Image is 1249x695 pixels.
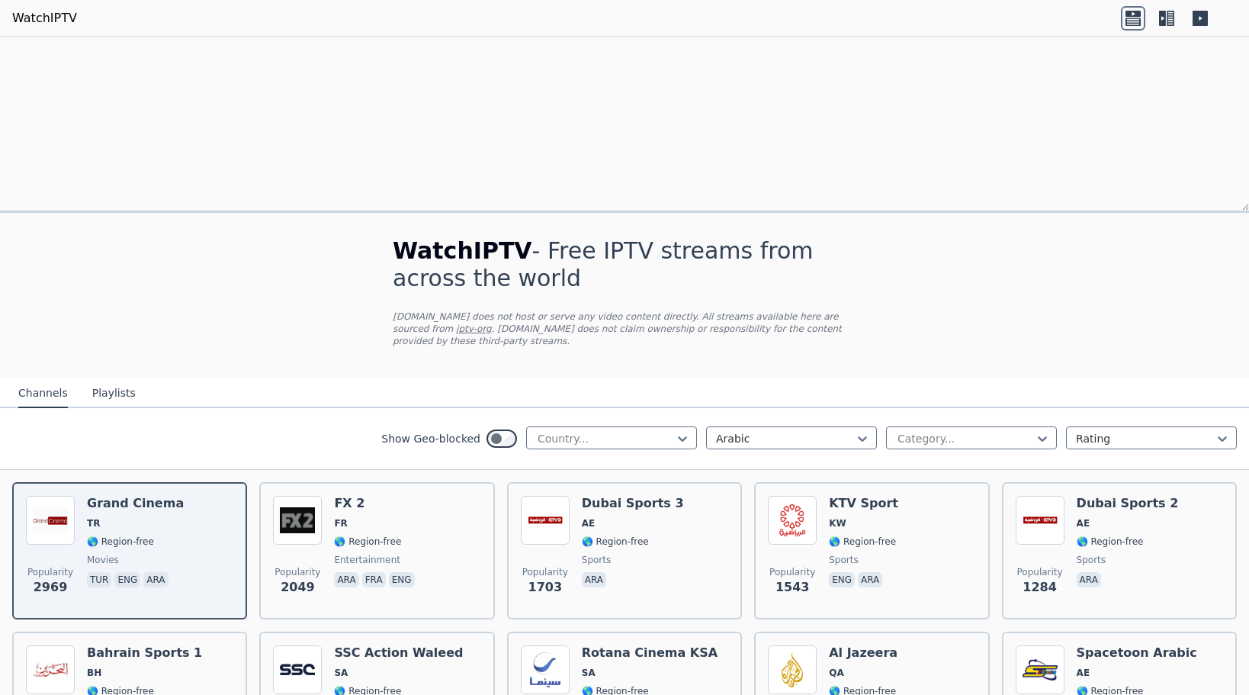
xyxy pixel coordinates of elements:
[334,536,401,548] span: 🌎 Region-free
[26,645,75,694] img: Bahrain Sports 1
[1017,566,1063,578] span: Popularity
[26,496,75,545] img: Grand Cinema
[334,667,348,679] span: SA
[362,572,386,587] p: fra
[1077,517,1090,529] span: AE
[273,496,322,545] img: FX 2
[1077,496,1179,511] h6: Dubai Sports 2
[87,645,202,661] h6: Bahrain Sports 1
[334,554,400,566] span: entertainment
[582,517,595,529] span: AE
[381,431,480,446] label: Show Geo-blocked
[1016,645,1064,694] img: Spacetoon Arabic
[521,645,570,694] img: Rotana Cinema KSA
[393,310,856,347] p: [DOMAIN_NAME] does not host or serve any video content directly. All streams available here are s...
[1077,536,1144,548] span: 🌎 Region-free
[18,379,68,408] button: Channels
[582,572,606,587] p: ara
[582,496,684,511] h6: Dubai Sports 3
[393,237,532,264] span: WatchIPTV
[1077,667,1090,679] span: AE
[1077,554,1106,566] span: sports
[87,496,184,511] h6: Grand Cinema
[1023,578,1057,597] span: 1284
[521,496,570,545] img: Dubai Sports 3
[829,517,846,529] span: KW
[522,566,568,578] span: Popularity
[769,566,815,578] span: Popularity
[114,572,140,587] p: eng
[768,645,817,694] img: Al Jazeera
[34,578,68,597] span: 2969
[768,496,817,545] img: KTV Sport
[87,517,100,529] span: TR
[1077,572,1101,587] p: ara
[1016,496,1064,545] img: Dubai Sports 2
[334,517,347,529] span: FR
[12,9,77,27] a: WatchIPTV
[334,645,463,661] h6: SSC Action Waleed
[582,645,718,661] h6: Rotana Cinema KSA
[87,667,101,679] span: BH
[281,578,315,597] span: 2049
[829,645,897,661] h6: Al Jazeera
[334,496,417,511] h6: FX 2
[87,572,111,587] p: tur
[275,566,320,578] span: Popularity
[829,554,858,566] span: sports
[273,645,322,694] img: SSC Action Waleed
[528,578,563,597] span: 1703
[389,572,415,587] p: eng
[1077,645,1197,661] h6: Spacetoon Arabic
[829,667,844,679] span: QA
[858,572,882,587] p: ara
[393,237,856,292] h1: - Free IPTV streams from across the world
[143,572,168,587] p: ara
[582,536,649,548] span: 🌎 Region-free
[334,572,358,587] p: ara
[582,554,611,566] span: sports
[87,536,154,548] span: 🌎 Region-free
[829,572,855,587] p: eng
[775,578,810,597] span: 1543
[92,379,136,408] button: Playlists
[829,496,898,511] h6: KTV Sport
[87,554,119,566] span: movies
[582,667,596,679] span: SA
[456,323,492,334] a: iptv-org
[27,566,73,578] span: Popularity
[829,536,896,548] span: 🌎 Region-free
